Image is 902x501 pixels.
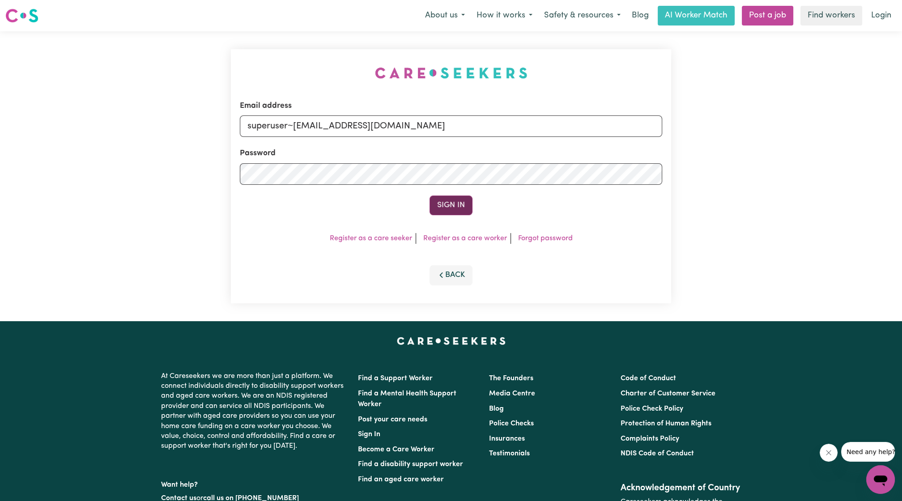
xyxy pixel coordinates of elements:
a: Code of Conduct [621,375,676,382]
a: AI Worker Match [658,6,735,25]
label: Password [240,148,276,159]
p: At Careseekers we are more than just a platform. We connect individuals directly to disability su... [161,368,347,455]
a: Find a Support Worker [358,375,433,382]
a: Forgot password [518,235,573,242]
button: Sign In [430,195,472,215]
a: Register as a care worker [423,235,507,242]
a: Insurances [489,435,525,442]
a: Careseekers home page [397,337,506,344]
span: Need any help? [5,6,54,13]
a: Become a Care Worker [358,446,434,453]
a: Protection of Human Rights [621,420,711,427]
a: Login [866,6,897,25]
iframe: Button to launch messaging window [866,465,895,494]
img: Careseekers logo [5,8,38,24]
a: Police Checks [489,420,534,427]
a: Blog [489,405,504,412]
iframe: Close message [820,444,838,462]
h2: Acknowledgement of Country [621,483,741,493]
a: Careseekers logo [5,5,38,26]
label: Email address [240,100,292,112]
a: The Founders [489,375,533,382]
button: How it works [471,6,538,25]
a: Find a disability support worker [358,461,463,468]
a: Police Check Policy [621,405,683,412]
button: About us [419,6,471,25]
a: Post your care needs [358,416,427,423]
p: Want help? [161,476,347,490]
button: Safety & resources [538,6,626,25]
a: Charter of Customer Service [621,390,715,397]
a: Testimonials [489,450,530,457]
a: NDIS Code of Conduct [621,450,694,457]
a: Media Centre [489,390,535,397]
button: Back [430,265,472,285]
iframe: Message from company [841,442,895,462]
a: Find a Mental Health Support Worker [358,390,456,408]
a: Blog [626,6,654,25]
a: Complaints Policy [621,435,679,442]
a: Register as a care seeker [330,235,412,242]
a: Find workers [800,6,862,25]
a: Post a job [742,6,793,25]
a: Find an aged care worker [358,476,444,483]
input: Email address [240,115,662,137]
a: Sign In [358,431,380,438]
